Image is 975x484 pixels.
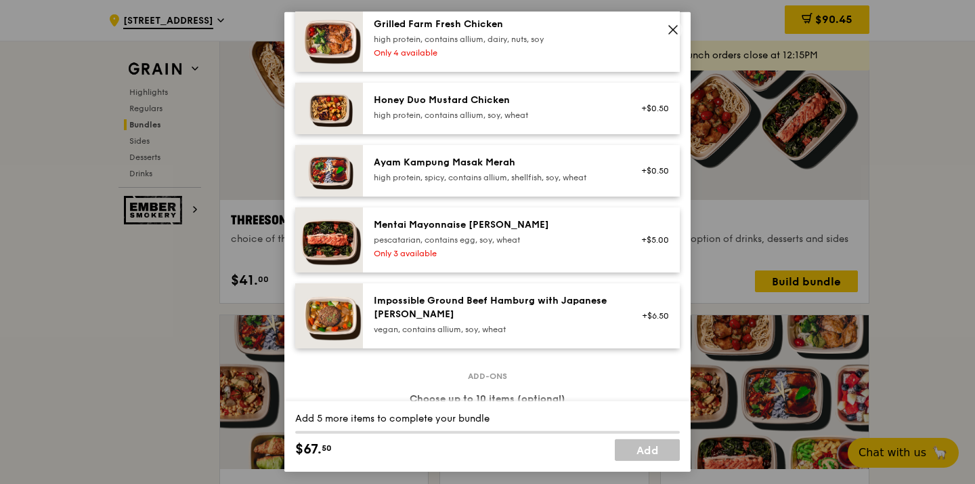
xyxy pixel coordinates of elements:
[374,47,617,58] div: Only 4 available
[374,156,617,169] div: Ayam Kampung Masak Merah
[295,83,363,134] img: daily_normal_Honey_Duo_Mustard_Chicken__Horizontal_.jpg
[374,235,617,245] div: pescatarian, contains egg, soy, wheat
[633,103,669,114] div: +$0.50
[295,392,680,406] div: Choose up to 10 items (optional)
[374,324,617,335] div: vegan, contains allium, soy, wheat
[295,283,363,348] img: daily_normal_HORZ-Impossible-Hamburg-With-Japanese-Curry.jpg
[462,371,513,382] span: Add-ons
[295,412,680,426] div: Add 5 more items to complete your bundle
[374,110,617,121] div: high protein, contains allium, soy, wheat
[615,439,680,461] a: Add
[295,7,363,72] img: daily_normal_HORZ-Grilled-Farm-Fresh-Chicken.jpg
[295,145,363,197] img: daily_normal_Ayam_Kampung_Masak_Merah_Horizontal_.jpg
[295,207,363,273] img: daily_normal_Mentai-Mayonnaise-Aburi-Salmon-HORZ.jpg
[374,294,617,321] div: Impossible Ground Beef Hamburg with Japanese [PERSON_NAME]
[374,34,617,45] div: high protein, contains allium, dairy, nuts, soy
[322,443,332,453] span: 50
[633,310,669,321] div: +$6.50
[374,172,617,183] div: high protein, spicy, contains allium, shellfish, soy, wheat
[374,248,617,259] div: Only 3 available
[633,165,669,176] div: +$0.50
[374,218,617,232] div: Mentai Mayonnaise [PERSON_NAME]
[374,18,617,31] div: Grilled Farm Fresh Chicken
[633,235,669,245] div: +$5.00
[295,439,322,460] span: $67.
[374,94,617,107] div: Honey Duo Mustard Chicken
